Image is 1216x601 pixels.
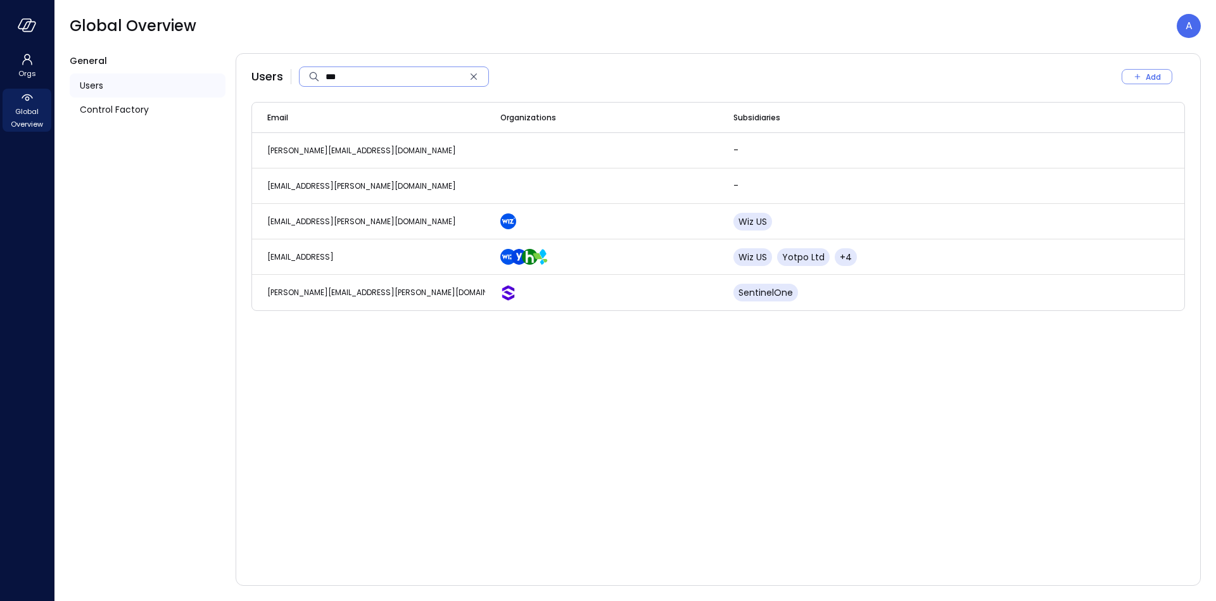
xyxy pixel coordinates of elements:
p: A [1186,18,1193,34]
img: oujisyhxiqy1h0xilnqx [500,285,516,301]
span: Wiz US [738,215,767,228]
img: cfcvbyzhwvtbhao628kj [500,213,516,229]
div: Add [1146,70,1161,84]
p: - [733,144,987,156]
span: [EMAIL_ADDRESS][PERSON_NAME][DOMAIN_NAME] [267,216,456,227]
div: Wiz [505,213,516,229]
span: Wiz US [738,251,767,263]
span: Email [267,111,288,124]
span: Users [251,68,283,85]
div: Avi Brandwain [1177,14,1201,38]
span: Subsidiaries [733,111,780,124]
div: AppsFlyer [538,249,548,265]
div: Orgs [3,51,51,81]
span: [EMAIL_ADDRESS] [267,251,334,262]
span: Control Factory [80,103,149,117]
span: [EMAIL_ADDRESS][PERSON_NAME][DOMAIN_NAME] [267,180,456,191]
a: Users [70,73,225,98]
img: cfcvbyzhwvtbhao628kj [500,249,516,265]
img: ynjrjpaiymlkbkxtflmu [522,249,538,265]
span: [PERSON_NAME][EMAIL_ADDRESS][PERSON_NAME][DOMAIN_NAME] [267,287,517,298]
div: Add New User [1122,69,1185,84]
span: Yotpo Ltd [782,251,825,263]
img: rosehlgmm5jjurozkspi [511,249,527,265]
span: General [70,54,107,67]
p: - [733,179,987,192]
div: Yotpo [516,249,527,265]
a: Control Factory [70,98,225,122]
span: [PERSON_NAME][EMAIL_ADDRESS][DOMAIN_NAME] [267,145,456,156]
button: Add [1122,69,1172,84]
span: Organizations [500,111,556,124]
img: zbmm8o9awxf8yv3ehdzf [533,249,548,265]
div: Hippo [527,249,538,265]
span: Users [80,79,103,92]
span: SentinelOne [738,286,793,299]
div: SentinelOne [505,285,516,301]
div: Global Overview [3,89,51,132]
div: Wiz [505,249,516,265]
span: Orgs [18,67,36,80]
span: Global Overview [8,105,46,130]
span: Global Overview [70,16,196,36]
span: +4 [840,251,852,263]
